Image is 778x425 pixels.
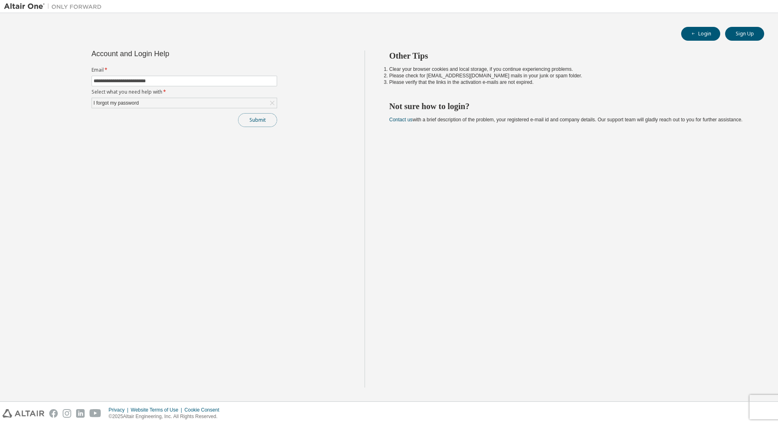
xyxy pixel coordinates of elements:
div: Cookie Consent [184,407,224,413]
img: Altair One [4,2,106,11]
li: Clear your browser cookies and local storage, if you continue experiencing problems. [389,66,750,72]
label: Email [92,67,277,73]
button: Login [681,27,720,41]
img: youtube.svg [90,409,101,418]
button: Submit [238,113,277,127]
a: Contact us [389,117,413,123]
h2: Other Tips [389,50,750,61]
div: I forgot my password [92,99,140,107]
li: Please check for [EMAIL_ADDRESS][DOMAIN_NAME] mails in your junk or spam folder. [389,72,750,79]
h2: Not sure how to login? [389,101,750,112]
img: altair_logo.svg [2,409,44,418]
img: instagram.svg [63,409,71,418]
li: Please verify that the links in the activation e-mails are not expired. [389,79,750,85]
div: I forgot my password [92,98,277,108]
img: linkedin.svg [76,409,85,418]
div: Privacy [109,407,131,413]
p: © 2025 Altair Engineering, Inc. All Rights Reserved. [109,413,224,420]
span: with a brief description of the problem, your registered e-mail id and company details. Our suppo... [389,117,743,123]
div: Website Terms of Use [131,407,184,413]
img: facebook.svg [49,409,58,418]
div: Account and Login Help [92,50,240,57]
button: Sign Up [725,27,764,41]
label: Select what you need help with [92,89,277,95]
